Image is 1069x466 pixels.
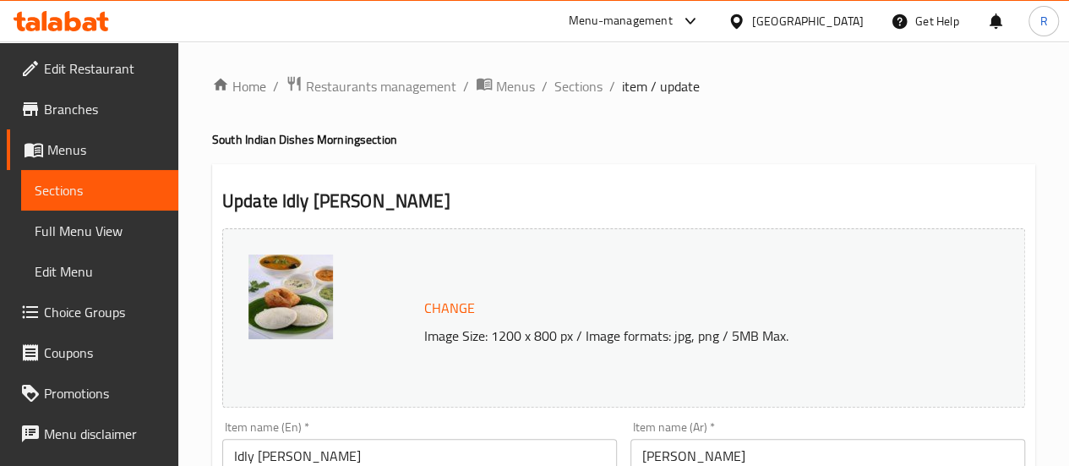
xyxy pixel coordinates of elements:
[417,291,482,326] button: Change
[212,76,266,96] a: Home
[44,58,165,79] span: Edit Restaurant
[542,76,548,96] li: /
[7,129,178,170] a: Menus
[44,99,165,119] span: Branches
[212,75,1035,97] nav: breadcrumb
[7,48,178,89] a: Edit Restaurant
[622,76,700,96] span: item / update
[7,292,178,332] a: Choice Groups
[1039,12,1047,30] span: R
[273,76,279,96] li: /
[21,170,178,211] a: Sections
[554,76,603,96] a: Sections
[569,11,673,31] div: Menu-management
[44,302,165,322] span: Choice Groups
[286,75,456,97] a: Restaurants management
[7,373,178,414] a: Promotions
[609,76,615,96] li: /
[35,221,165,241] span: Full Menu View
[424,296,475,321] span: Change
[496,76,535,96] span: Menus
[47,140,165,160] span: Menus
[21,251,178,292] a: Edit Menu
[7,89,178,129] a: Branches
[476,75,535,97] a: Menus
[21,211,178,251] a: Full Menu View
[7,332,178,373] a: Coupons
[44,424,165,444] span: Menu disclaimer
[212,131,1035,148] h4: South Indian Dishes Morning section
[222,189,1025,214] h2: Update Idly [PERSON_NAME]
[417,326,980,346] p: Image Size: 1200 x 800 px / Image formats: jpg, png / 5MB Max.
[306,76,456,96] span: Restaurants management
[35,261,165,282] span: Edit Menu
[752,12,864,30] div: [GEOGRAPHIC_DATA]
[463,76,469,96] li: /
[44,343,165,363] span: Coupons
[35,180,165,200] span: Sections
[248,255,333,339] img: idlyvada_1638398781726120265.jpg
[44,383,165,403] span: Promotions
[7,414,178,454] a: Menu disclaimer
